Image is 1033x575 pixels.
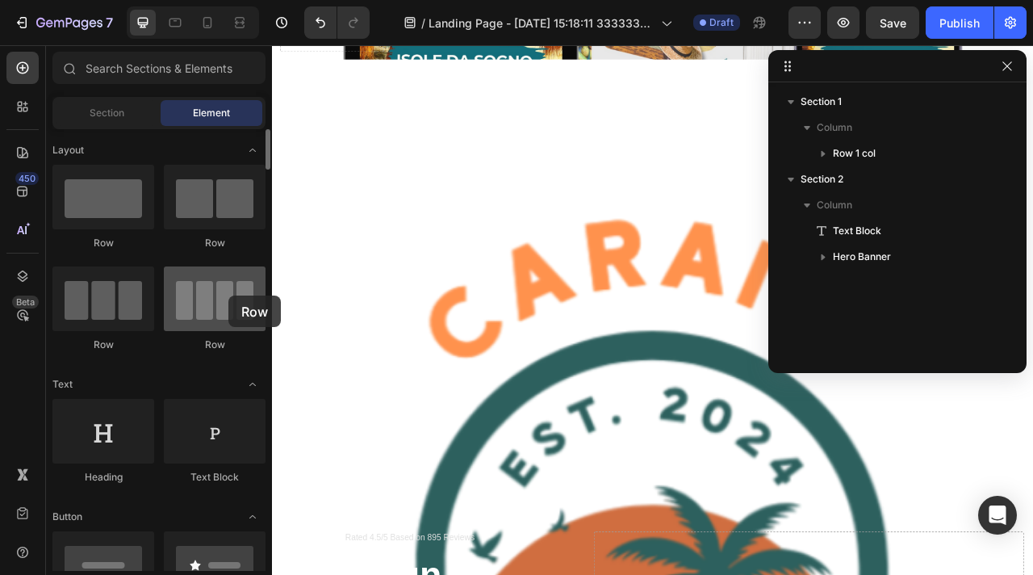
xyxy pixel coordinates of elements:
[15,172,39,185] div: 450
[833,223,881,239] span: Text Block
[52,470,154,485] div: Heading
[240,504,266,530] span: Toggle open
[240,371,266,397] span: Toggle open
[12,296,39,308] div: Beta
[193,106,230,120] span: Element
[833,249,891,265] span: Hero Banner
[304,6,370,39] div: Undo/Redo
[52,377,73,392] span: Text
[52,510,82,524] span: Button
[429,15,655,31] span: Landing Page - [DATE] 15:18:11 333333333333333333
[866,6,919,39] button: Save
[709,15,734,30] span: Draft
[52,143,84,157] span: Layout
[978,496,1017,535] div: Open Intercom Messenger
[926,6,993,39] button: Publish
[240,137,266,163] span: Toggle open
[801,171,843,187] span: Section 2
[2,58,967,93] p: Caraibi Isole da Sogno
[52,52,266,84] input: Search Sections & Elements
[164,470,266,485] div: Text Block
[880,16,906,30] span: Save
[106,13,113,32] p: 7
[6,6,120,39] button: 7
[272,45,1033,575] iframe: Design area
[52,236,154,250] div: Row
[801,94,842,110] span: Section 1
[421,15,425,31] span: /
[817,197,852,213] span: Column
[817,120,852,136] span: Column
[90,106,124,120] span: Section
[164,338,266,352] div: Row
[833,145,876,162] span: Row 1 col
[939,15,980,31] div: Publish
[52,338,154,352] div: Row
[164,236,266,250] div: Row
